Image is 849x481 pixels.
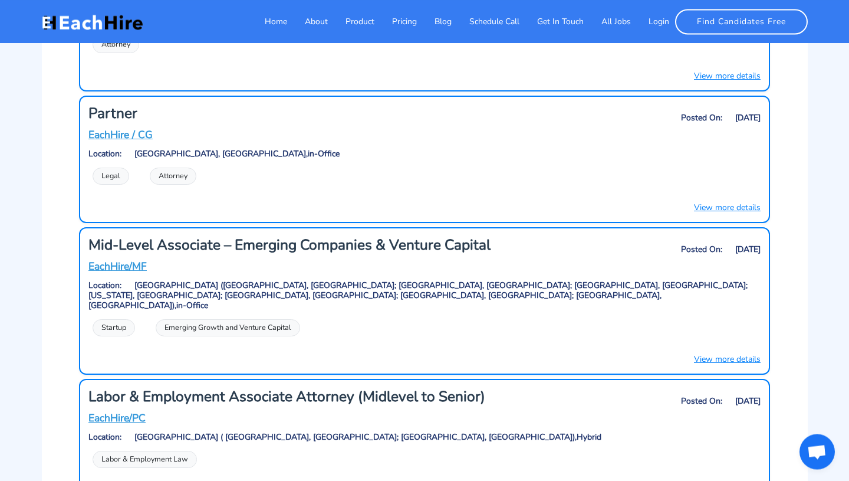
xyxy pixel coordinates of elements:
span: Hybrid [577,431,601,443]
h6: Location: [GEOGRAPHIC_DATA], [GEOGRAPHIC_DATA], [88,149,761,159]
u: View more details [694,354,761,365]
h3: Mid-Level Associate – Emerging Companies & Venture Capital [88,237,532,254]
a: View more details [694,353,761,365]
a: Product [328,9,374,34]
a: Pricing [374,9,417,34]
a: Login [631,9,669,34]
h6: Location: [GEOGRAPHIC_DATA] ( [GEOGRAPHIC_DATA], [GEOGRAPHIC_DATA]; [GEOGRAPHIC_DATA], [GEOGRAPHI... [88,433,761,443]
a: About [287,9,328,34]
h6: Posted On: [DATE] [545,113,761,123]
u: EachHire/MF [88,259,147,273]
div: Open chat [799,434,835,469]
a: View more details [694,201,761,214]
u: View more details [694,202,761,213]
a: Get In Touch [519,9,584,34]
a: All Jobs [584,9,631,34]
u: EachHire / CG [88,127,153,142]
a: Blog [417,9,452,34]
img: EachHire Logo [42,13,143,31]
h6: Posted On: [DATE] [545,397,761,407]
h3: Partner [88,105,532,122]
u: View more details [694,70,761,81]
a: Schedule Call [452,9,519,34]
a: View more details [694,70,761,82]
h3: Labor & Employment Associate Attorney (Midlevel to Senior) [88,388,532,405]
a: Find Candidates Free [675,9,808,34]
a: Home [247,9,287,34]
u: EachHire/PC [88,411,146,425]
span: in-Office [308,148,340,159]
span: in-Office [176,300,208,311]
h6: Location: [GEOGRAPHIC_DATA] ([GEOGRAPHIC_DATA], [GEOGRAPHIC_DATA]; [GEOGRAPHIC_DATA], [GEOGRAPHIC... [88,281,761,310]
h6: Posted On: [DATE] [545,245,761,255]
